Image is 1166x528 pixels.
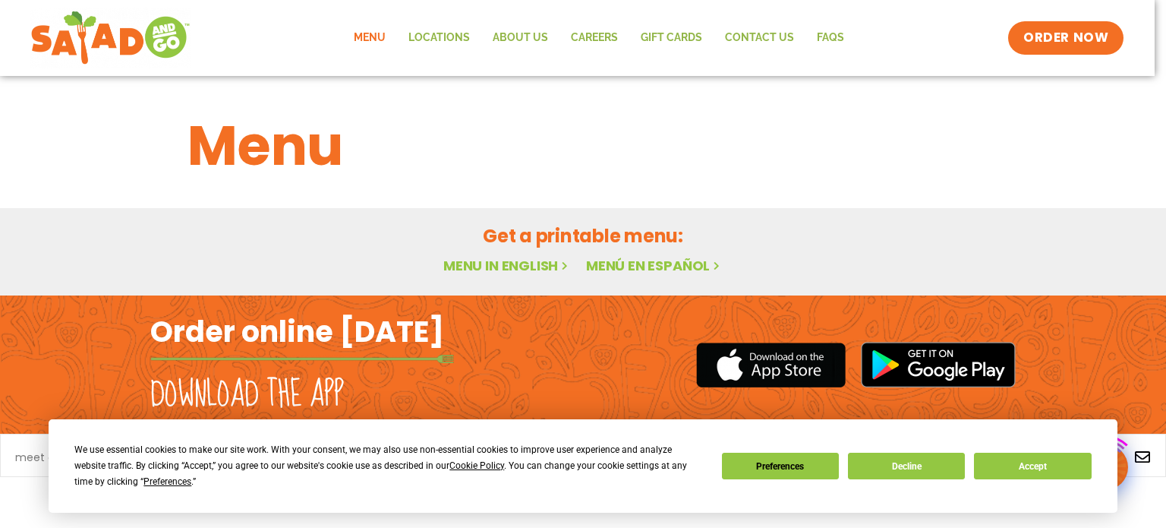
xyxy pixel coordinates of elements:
a: About Us [481,21,559,55]
a: ORDER NOW [1008,21,1123,55]
h2: Download the app [150,374,344,416]
h2: Order online [DATE] [150,313,444,350]
a: Careers [559,21,629,55]
a: Contact Us [714,21,805,55]
h1: Menu [188,105,978,187]
button: Accept [974,453,1091,479]
a: GIFT CARDS [629,21,714,55]
span: ORDER NOW [1023,29,1108,47]
nav: Menu [342,21,856,55]
button: Decline [848,453,965,479]
button: Preferences [722,453,839,479]
a: Locations [397,21,481,55]
span: Preferences [143,476,191,487]
a: Menu in English [443,256,571,275]
div: Cookie Consent Prompt [49,419,1117,513]
span: Cookie Policy [449,460,504,471]
a: Menú en español [586,256,723,275]
img: google_play [861,342,1016,387]
img: fork [150,355,454,363]
a: FAQs [805,21,856,55]
h2: Get a printable menu: [188,223,978,249]
div: We use essential cookies to make our site work. With your consent, we may also use non-essential ... [74,442,703,490]
a: Menu [342,21,397,55]
img: appstore [696,340,846,390]
a: meet chef [PERSON_NAME] [15,452,159,463]
img: new-SAG-logo-768×292 [30,8,191,68]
